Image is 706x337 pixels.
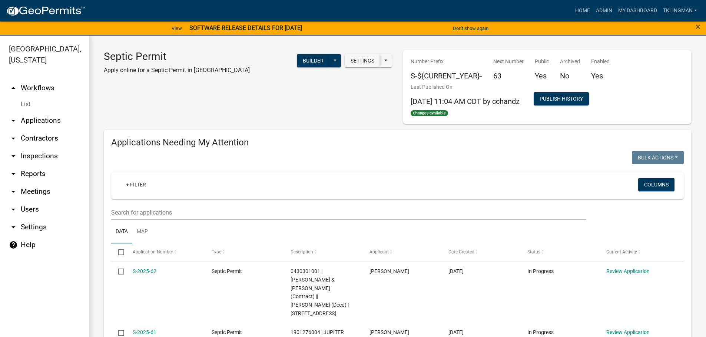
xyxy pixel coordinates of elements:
[212,329,242,335] span: Septic Permit
[345,54,380,67] button: Settings
[369,329,409,335] span: Andrew Thomas
[9,187,18,196] i: arrow_drop_down
[132,220,152,244] a: Map
[369,249,389,255] span: Applicant
[591,58,610,65] p: Enabled
[125,243,204,261] datatable-header-cell: Application Number
[411,110,448,116] span: Changes available
[9,169,18,178] i: arrow_drop_down
[169,22,185,34] a: View
[362,243,441,261] datatable-header-cell: Applicant
[9,134,18,143] i: arrow_drop_down
[534,92,589,105] button: Publish History
[9,84,18,92] i: arrow_drop_up
[104,66,250,75] p: Apply online for a Septic Permit in [GEOGRAPHIC_DATA]
[111,220,132,244] a: Data
[411,97,520,106] span: [DATE] 11:04 AM CDT by cchandz
[638,178,674,191] button: Columns
[448,329,464,335] span: 09/10/2025
[291,249,313,255] span: Description
[120,178,152,191] a: + Filter
[493,58,524,65] p: Next Number
[9,116,18,125] i: arrow_drop_down
[593,4,615,18] a: Admin
[441,243,520,261] datatable-header-cell: Date Created
[493,71,524,80] h5: 63
[284,243,362,261] datatable-header-cell: Description
[615,4,660,18] a: My Dashboard
[111,205,586,220] input: Search for applications
[448,268,464,274] span: 09/12/2025
[204,243,283,261] datatable-header-cell: Type
[104,50,250,63] h3: Septic Permit
[411,83,520,91] p: Last Published On
[599,243,678,261] datatable-header-cell: Current Activity
[212,249,221,255] span: Type
[606,249,637,255] span: Current Activity
[591,71,610,80] h5: Yes
[632,151,684,164] button: Bulk Actions
[411,71,482,80] h5: S-${CURRENT_YEAR}-
[527,268,554,274] span: In Progress
[450,22,491,34] button: Don't show again
[212,268,242,274] span: Septic Permit
[411,58,482,65] p: Number Prefix
[111,137,684,148] h4: Applications Needing My Attention
[534,96,589,102] wm-modal-confirm: Workflow Publish History
[560,58,580,65] p: Archived
[520,243,599,261] datatable-header-cell: Status
[297,54,329,67] button: Builder
[660,4,700,18] a: tklingman
[572,4,593,18] a: Home
[9,205,18,214] i: arrow_drop_down
[535,71,549,80] h5: Yes
[9,152,18,161] i: arrow_drop_down
[369,268,409,274] span: Todd Larson
[133,249,173,255] span: Application Number
[9,240,18,249] i: help
[696,21,700,32] span: ×
[9,223,18,232] i: arrow_drop_down
[606,268,650,274] a: Review Application
[696,22,700,31] button: Close
[448,249,474,255] span: Date Created
[189,24,302,31] strong: SOFTWARE RELEASE DETAILS FOR [DATE]
[291,268,349,316] span: 0430301001 | LARSON TODD & KARA (Contract) || LARSON HARRY L LE (Deed) | 28113 HIGHWAY 18
[133,268,156,274] a: S-2025-62
[535,58,549,65] p: Public
[527,249,540,255] span: Status
[606,329,650,335] a: Review Application
[527,329,554,335] span: In Progress
[111,243,125,261] datatable-header-cell: Select
[560,71,580,80] h5: No
[133,329,156,335] a: S-2025-61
